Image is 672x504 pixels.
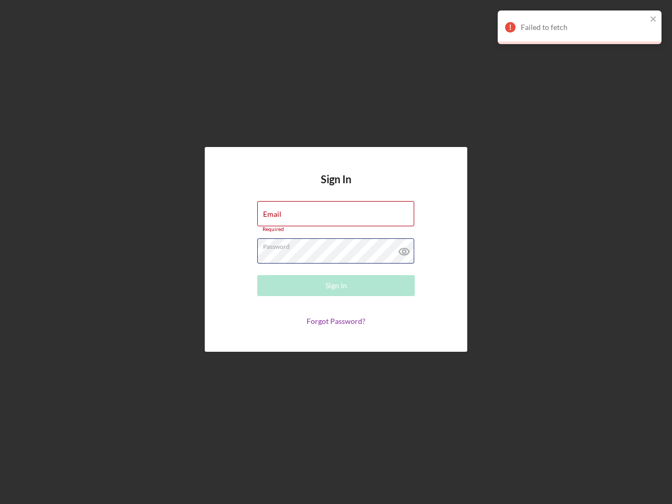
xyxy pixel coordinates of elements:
div: Required [257,226,415,233]
div: Sign In [325,275,347,296]
div: Failed to fetch [521,23,647,31]
button: Sign In [257,275,415,296]
label: Password [263,239,414,250]
label: Email [263,210,281,218]
h4: Sign In [321,173,351,201]
a: Forgot Password? [307,317,365,325]
button: close [650,15,657,25]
